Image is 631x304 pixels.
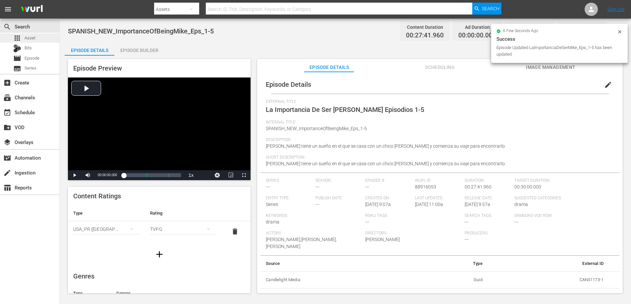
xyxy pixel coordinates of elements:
span: Keywords: [266,213,362,219]
th: External ID [488,256,609,272]
span: Episode [25,55,39,62]
div: Progress Bar [124,173,181,177]
span: Target Duration: [514,178,610,183]
span: [PERSON_NAME] [365,237,400,242]
span: --- [465,237,469,242]
span: Overlays [3,138,11,146]
table: simple table [260,256,619,289]
table: simple table [68,205,251,242]
span: External Title [266,99,611,105]
button: Picture-in-Picture [224,170,237,180]
span: Roku Tags: [365,213,461,219]
div: Episode Updated LaImportanciaDeSerMike_Eps_1-5 has been updated [496,44,615,58]
div: TVPG [150,220,216,238]
span: SPANISH_NEW_ImportanceOfBeingMike_Eps_1-5 [68,27,214,35]
span: Release Date: [465,196,511,201]
span: Asset [25,35,35,41]
span: Episode #: [365,178,412,183]
span: [PERSON_NAME],[PERSON_NAME],[PERSON_NAME] [266,237,337,249]
span: 00:27:41.960 [465,184,491,189]
span: Season: [315,178,362,183]
span: Schedule [3,109,11,117]
span: Search Tags: [465,213,511,219]
div: Success [496,35,622,43]
span: Description [266,137,611,143]
div: Episode Builder [114,42,164,58]
span: --- [514,219,518,225]
span: Genres [73,272,94,280]
span: --- [465,219,469,225]
td: Guid [418,271,488,288]
span: [DATE] 9:57a [465,202,490,207]
span: Created On: [365,196,412,201]
span: VOD [3,124,11,131]
span: Directors [365,231,461,236]
th: Type [68,205,145,221]
span: Publish Date: [315,196,362,201]
div: Bits [13,44,21,52]
div: Content Duration [406,23,444,32]
span: Episode Preview [73,64,122,72]
button: Search [472,3,501,15]
th: Source [260,256,418,272]
td: CAN51173-1 [488,271,609,288]
span: 00:00:00.000 [458,32,496,39]
span: --- [365,184,369,189]
button: Mute [81,170,94,180]
button: edit [600,77,616,93]
span: [DATE] 11:00a [415,202,443,207]
span: menu [4,5,12,13]
div: Promo Duration [511,23,548,32]
th: Rating [145,205,222,221]
button: delete [227,224,243,239]
span: Automation [3,154,11,162]
span: Bits [25,45,32,51]
span: --- [266,184,270,189]
img: ans4CAIJ8jUAAAAAAAAAAAAAAAAAAAAAAAAgQb4GAAAAAAAAAAAAAAAAAAAAAAAAJMjXAAAAAAAAAAAAAAAAAAAAAAAAgAT5G... [16,2,48,17]
button: Jump To Time [211,170,224,180]
span: [PERSON_NAME] tiene un sueño en el que se casa con un chico [PERSON_NAME] y comienza su viaje par... [266,143,506,149]
div: USA_PR ([GEOGRAPHIC_DATA]) [73,220,140,238]
span: Scheduling [415,63,465,72]
span: Asset [13,34,21,42]
span: 00:27:41.960 [406,32,444,39]
span: Last Updated: [415,196,461,201]
span: [DATE] 9:07a [365,202,391,207]
span: --- [315,202,319,207]
div: Episode Details [65,42,114,58]
button: Fullscreen [237,170,251,180]
span: Series [13,65,21,73]
th: Genres [111,285,230,301]
span: Suggested Categories: [514,196,610,201]
span: Create [3,79,11,87]
span: Image Management [526,63,576,72]
span: Episode [13,54,21,62]
span: Wurl ID: [415,178,461,183]
span: Samsung VOD Row: [514,213,561,219]
button: Episode Details [65,42,114,56]
span: SPANISH_NEW_ImportanceOfBeingMike_Eps_1-5 [266,126,367,131]
span: 88916053 [415,184,436,189]
th: Type [68,285,111,301]
span: Actors [266,231,362,236]
span: Series [266,202,278,207]
span: Search [3,23,11,31]
span: Entry Type: [266,196,312,201]
span: Episode Details [304,63,354,72]
span: Reports [3,184,11,192]
span: [PERSON_NAME] tiene un sueño en el que se casa con un chico [PERSON_NAME] y comienza su viaje par... [266,161,506,166]
div: Video Player [68,77,251,180]
a: Sign Out [607,7,625,12]
th: Type [418,256,488,272]
div: Total Duration [563,23,601,32]
span: Episode Details [266,80,311,88]
span: Producers [465,231,561,236]
span: --- [315,184,319,189]
span: drama [266,219,279,225]
span: Series [25,65,36,72]
span: Internal Title [266,120,611,125]
th: Candlelight Media [260,271,418,288]
span: Channels [3,94,11,102]
span: edit [604,81,612,89]
span: Content Ratings [73,192,121,200]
